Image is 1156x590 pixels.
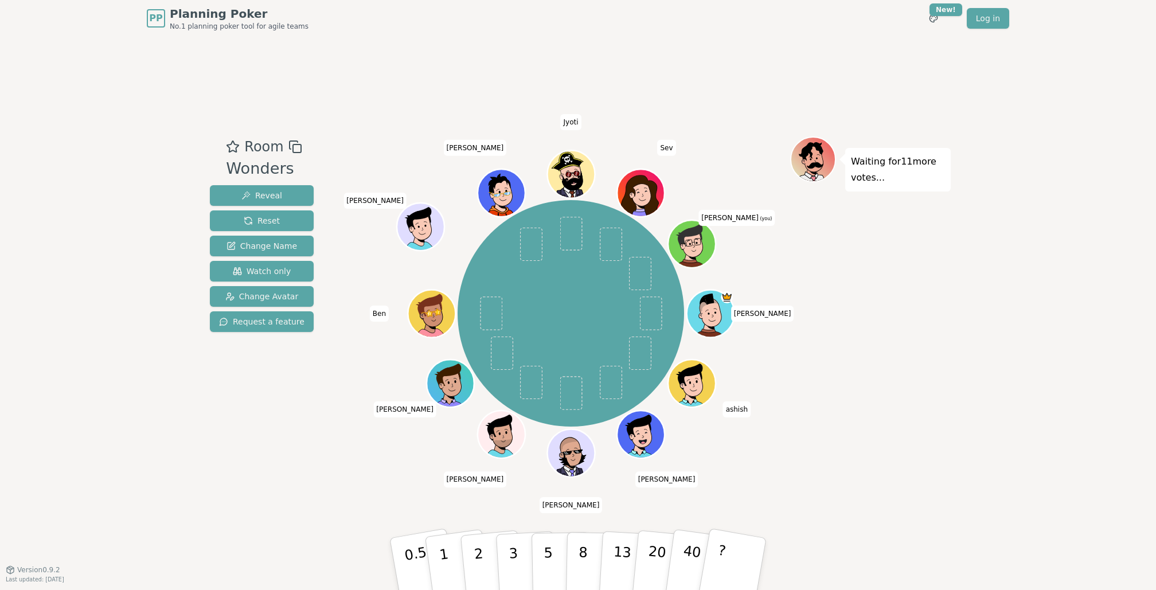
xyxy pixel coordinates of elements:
[731,306,794,322] span: Click to change your name
[6,576,64,583] span: Last updated: [DATE]
[226,136,240,157] button: Add as favourite
[759,216,772,221] span: (you)
[657,139,675,155] span: Click to change your name
[226,240,297,252] span: Change Name
[560,114,581,130] span: Click to change your name
[244,136,283,157] span: Room
[225,291,299,302] span: Change Avatar
[149,11,162,25] span: PP
[698,209,775,225] span: Click to change your name
[147,6,308,31] a: PPPlanning PokerNo.1 planning poker tool for agile teams
[244,215,280,226] span: Reset
[540,497,603,513] span: Click to change your name
[170,6,308,22] span: Planning Poker
[219,316,304,327] span: Request a feature
[343,192,407,208] span: Click to change your name
[170,22,308,31] span: No.1 planning poker tool for agile teams
[6,565,60,575] button: Version0.9.2
[669,221,714,266] button: Click to change your avatar
[226,157,302,181] div: Wonders
[444,139,507,155] span: Click to change your name
[930,3,962,16] div: New!
[967,8,1009,29] a: Log in
[241,190,282,201] span: Reveal
[210,286,314,307] button: Change Avatar
[851,154,945,186] p: Waiting for 11 more votes...
[233,265,291,277] span: Watch only
[373,401,436,417] span: Click to change your name
[210,210,314,231] button: Reset
[210,311,314,332] button: Request a feature
[17,565,60,575] span: Version 0.9.2
[210,261,314,282] button: Watch only
[444,471,507,487] span: Click to change your name
[635,471,698,487] span: Click to change your name
[370,306,389,322] span: Click to change your name
[723,401,751,417] span: Click to change your name
[721,291,733,303] span: Edward is the host
[210,185,314,206] button: Reveal
[210,236,314,256] button: Change Name
[923,8,944,29] button: New!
